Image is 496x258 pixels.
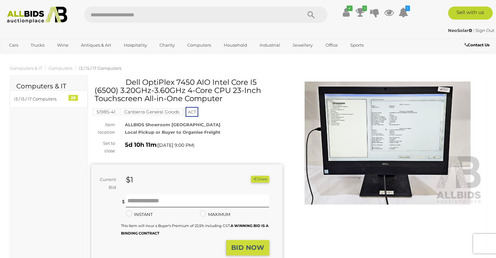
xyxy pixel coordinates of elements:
[200,211,230,218] label: MAXIMUM
[158,142,193,148] span: [DATE] 9:00 PM
[475,28,494,33] a: Sign Out
[121,109,183,115] mark: Canberra General Goods
[125,141,157,148] strong: 5d 10h 11m
[347,6,353,11] i: ✔
[121,223,268,235] b: A WINNING BID IS A BINDING CONTRACT
[86,121,120,136] div: Item location
[79,66,121,71] a: i3 / i5 / i7 Computers
[10,90,88,108] a: i3 / i5 / i7 Computers 29
[93,109,119,115] mark: 51985-41
[10,66,42,71] a: Computers & IT
[155,40,179,51] a: Charity
[251,176,269,183] button: Share
[321,40,342,51] a: Office
[5,51,60,61] a: [GEOGRAPHIC_DATA]
[5,40,23,51] a: Cars
[473,28,474,33] span: |
[362,6,367,11] i: 1
[448,28,473,33] a: NeoSolar
[255,40,284,51] a: Industrial
[91,176,121,191] div: Current Bid
[26,40,49,51] a: Trucks
[86,140,120,155] div: Set to close
[465,41,491,49] a: Contact Us
[68,95,78,101] div: 29
[183,40,215,51] a: Computers
[465,42,489,47] b: Contact Us
[288,40,317,51] a: Jewellery
[125,122,220,127] strong: ALLBIDS Showroom [GEOGRAPHIC_DATA]
[448,7,493,20] a: Sell with us
[157,143,194,148] span: ( )
[16,83,81,90] h2: Computers & IT
[93,109,119,114] a: 51985-41
[219,40,251,51] a: Household
[405,6,410,11] i: 1
[126,175,133,184] strong: $1
[125,129,220,135] strong: Local Pickup or Buyer to Organise Freight
[121,223,268,235] small: This Item will incur a Buyer's Premium of 22.5% including GST.
[231,244,264,251] strong: BID NOW
[341,7,351,18] a: ✔
[346,40,368,51] a: Sports
[121,109,183,114] a: Canberra General Goods
[77,40,115,51] a: Antiques & Art
[244,176,250,183] li: Watch this item
[126,211,153,218] label: INSTANT
[53,40,73,51] a: Wine
[186,107,198,117] span: ACT
[4,7,71,23] img: Allbids.com.au
[398,7,408,18] a: 1
[448,28,472,33] strong: NeoSolar
[14,95,68,103] div: i3 / i5 / i7 Computers
[226,240,269,255] button: BID NOW
[95,78,281,103] h1: Dell OptiPlex 7450 AIO Intel Core I5 (6500) 3.20GHz-3.60GHz 4-Core CPU 23-Inch Touchscreen All-in...
[120,40,151,51] a: Hospitality
[292,82,483,205] img: Dell OptiPlex 7450 AIO Intel Core I5 (6500) 3.20GHz-3.60GHz 4-Core CPU 23-Inch Touchscreen All-in...
[355,7,365,18] a: 1
[295,7,327,23] button: Search
[49,66,72,71] a: Computers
